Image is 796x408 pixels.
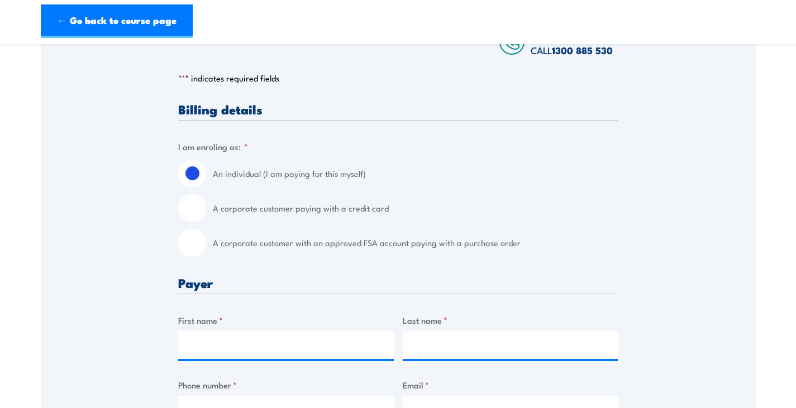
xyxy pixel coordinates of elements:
span: Speak to a specialist CALL [531,26,618,57]
label: Phone number [178,378,394,391]
a: ← Go back to course page [41,4,193,38]
a: 1300 885 530 [552,43,613,57]
label: A corporate customer with an approved FSA account paying with a purchase order [213,229,618,257]
label: An individual (I am paying for this myself) [213,160,618,188]
h3: Billing details [178,103,618,116]
legend: I am enroling as: [178,140,248,153]
label: A corporate customer paying with a credit card [213,194,618,222]
label: Email [403,378,618,391]
label: Last name [403,314,618,327]
label: First name [178,314,394,327]
h3: Payer [178,276,618,289]
p: " " indicates required fields [178,73,618,84]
